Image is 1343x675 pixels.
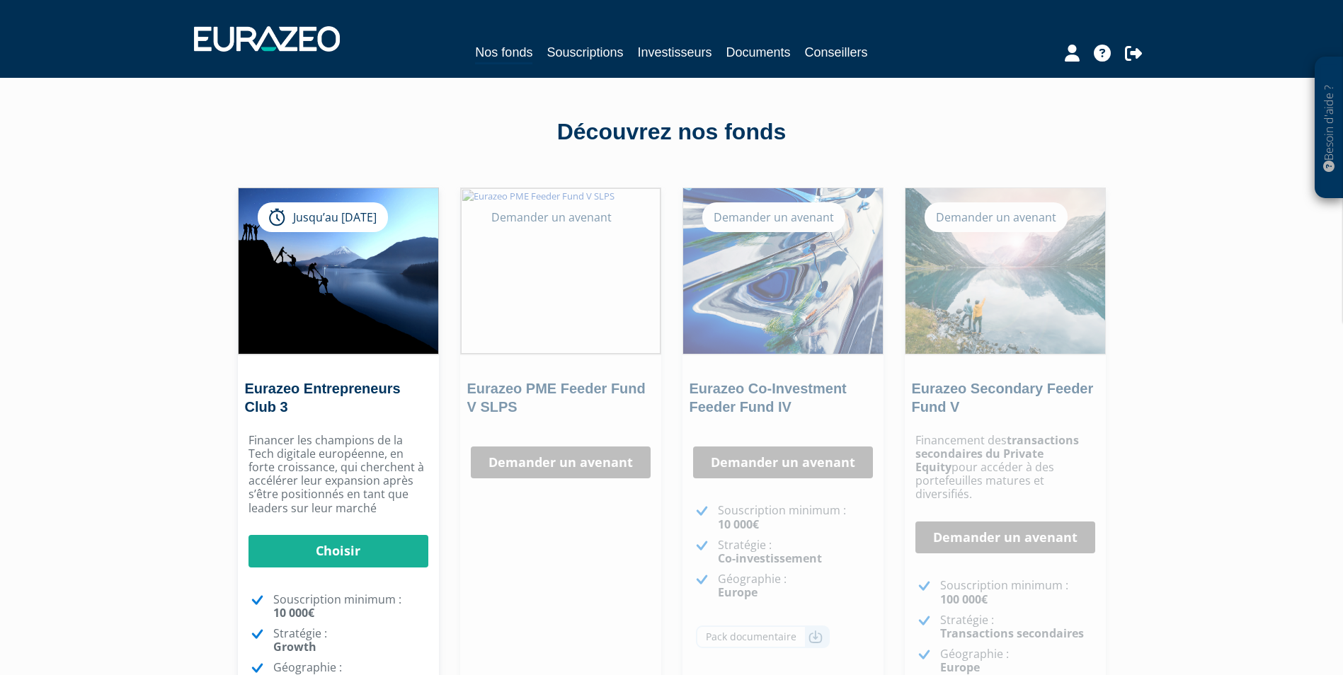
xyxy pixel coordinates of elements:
[690,381,847,415] a: Eurazeo Co-Investment Feeder Fund IV
[718,504,873,531] p: Souscription minimum :
[718,584,758,600] strong: Europe
[905,188,1105,354] img: Eurazeo Secondary Feeder Fund V
[726,42,791,62] a: Documents
[475,42,532,64] a: Nos fonds
[940,592,988,607] strong: 100 000€
[480,202,623,232] div: Demander un avenant
[940,659,980,675] strong: Europe
[940,647,1095,674] p: Géographie :
[915,521,1095,554] a: Demander un avenant
[248,434,428,515] p: Financer les champions de la Tech digitale européenne, en forte croissance, qui cherchent à accél...
[696,625,830,648] a: Pack documentaire
[912,381,1094,415] a: Eurazeo Secondary Feeder Fund V
[239,188,438,354] img: Eurazeo Entrepreneurs Club 3
[1321,64,1337,192] p: Besoin d'aide ?
[637,42,711,62] a: Investisseurs
[702,202,845,232] div: Demander un avenant
[248,535,428,567] a: Choisir
[461,188,661,354] img: Eurazeo PME Feeder Fund V SLPS
[683,188,883,354] img: Eurazeo Co-Investment Feeder Fund IV
[805,42,868,62] a: Conseillers
[915,434,1095,502] p: Financement des pour accéder à des portefeuilles matures et diversifiés.
[273,593,428,620] p: Souscription minimum :
[547,42,623,62] a: Souscriptions
[273,627,428,654] p: Stratégie :
[925,202,1068,232] div: Demander un avenant
[940,613,1095,640] p: Stratégie :
[273,605,314,621] strong: 10 000€
[245,381,401,415] a: Eurazeo Entrepreneurs Club 3
[718,538,873,565] p: Stratégie :
[194,26,340,52] img: 1732889491-logotype_eurazeo_blanc_rvb.png
[693,446,873,479] a: Demander un avenant
[718,550,822,566] strong: Co-investissement
[268,116,1075,149] div: Découvrez nos fonds
[718,517,759,532] strong: 10 000€
[915,432,1079,475] strong: transactions secondaires du Private Equity
[258,202,388,232] div: Jusqu’au [DATE]
[940,579,1095,606] p: Souscription minimum :
[467,381,646,415] a: Eurazeo PME Feeder Fund V SLPS
[273,639,316,654] strong: Growth
[471,446,651,479] a: Demander un avenant
[718,572,873,599] p: Géographie :
[940,625,1084,641] strong: Transactions secondaires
